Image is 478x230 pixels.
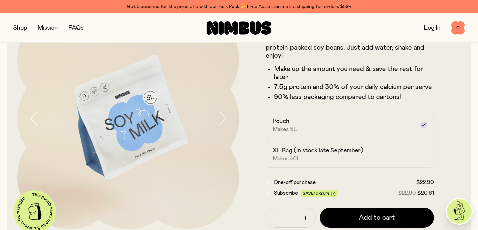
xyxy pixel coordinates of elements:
[451,21,465,35] button: 0
[38,25,58,31] a: Mission
[68,25,83,31] a: FAQs
[398,190,416,196] span: $22.90
[273,126,297,133] span: Makes 5L
[424,25,441,31] a: Log In
[447,199,472,224] img: agent
[320,208,434,228] button: Add to cart
[303,191,335,196] span: Save
[417,190,434,196] span: $20.61
[273,147,363,155] h2: XL Bag (in stock late September)
[274,190,298,196] span: Subscribe
[359,213,395,222] span: Add to cart
[274,180,316,185] span: One-off purchase
[13,3,465,11] div: Get 6 pouches for the price of 5 with our Bulk Pack ✨ Free Australian metro shipping for orders $59+
[416,180,434,185] span: $22.90
[273,117,289,125] h2: Pouch
[273,155,300,162] span: Makes 40L
[274,83,434,91] li: 7.5g protein and 30% of your daily calcium per serve
[266,36,434,60] p: A smooth and creamy blend made with all-natural, protein-packed soy beans. Just add water, shake ...
[274,93,434,101] p: 90% less packaging compared to cartons!
[274,65,434,81] li: Make up the amount you need & save the rest for later
[314,191,329,195] span: 10-20%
